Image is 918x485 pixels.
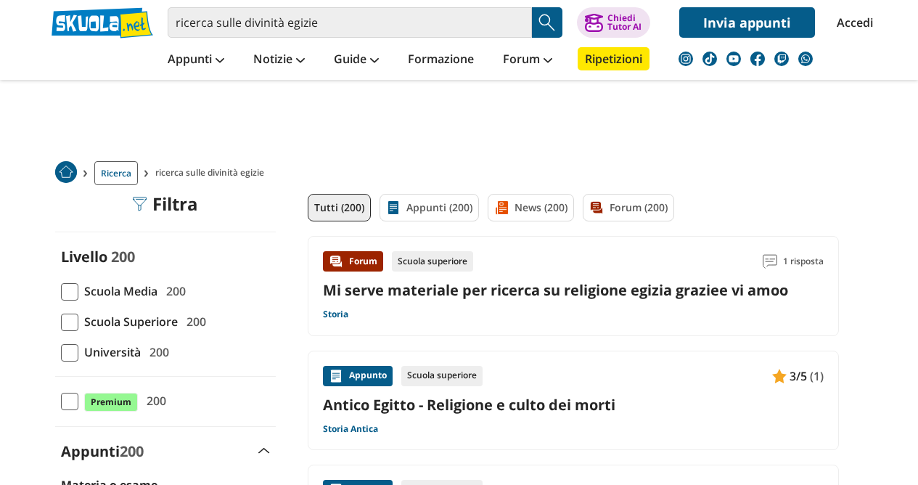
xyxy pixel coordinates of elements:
[532,7,562,38] button: Search Button
[679,52,693,66] img: instagram
[160,282,186,301] span: 200
[323,251,383,272] div: Forum
[61,441,144,461] label: Appunti
[323,423,378,435] a: Storia Antica
[78,282,157,301] span: Scuola Media
[308,194,371,221] a: Tutti (200)
[607,14,642,31] div: Chiedi Tutor AI
[132,197,147,211] img: Filtra filtri mobile
[798,52,813,66] img: WhatsApp
[783,251,824,272] span: 1 risposta
[323,395,824,415] a: Antico Egitto - Religione e culto dei morti
[250,47,308,73] a: Notizie
[589,200,604,215] img: Forum filtro contenuto
[55,161,77,183] img: Home
[111,247,135,266] span: 200
[78,343,141,362] span: Università
[392,251,473,272] div: Scuola superiore
[120,441,144,461] span: 200
[61,247,107,266] label: Livello
[181,312,206,331] span: 200
[577,7,650,38] button: ChiediTutor AI
[141,391,166,410] span: 200
[401,366,483,386] div: Scuola superiore
[404,47,478,73] a: Formazione
[763,254,777,269] img: Commenti lettura
[329,369,343,383] img: Appunti contenuto
[578,47,649,70] a: Ripetizioni
[702,52,717,66] img: tiktok
[380,194,479,221] a: Appunti (200)
[55,161,77,185] a: Home
[790,367,807,386] span: 3/5
[679,7,815,38] a: Invia appunti
[494,200,509,215] img: News filtro contenuto
[774,52,789,66] img: twitch
[94,161,138,185] a: Ricerca
[330,47,382,73] a: Guide
[323,366,393,386] div: Appunto
[155,161,270,185] span: ricerca sulle divinità egizie
[132,194,198,214] div: Filtra
[386,200,401,215] img: Appunti filtro contenuto
[499,47,556,73] a: Forum
[144,343,169,362] span: 200
[78,312,178,331] span: Scuola Superiore
[536,12,558,33] img: Cerca appunti, riassunti o versioni
[726,52,741,66] img: youtube
[84,393,138,412] span: Premium
[837,7,867,38] a: Accedi
[258,448,270,454] img: Apri e chiudi sezione
[750,52,765,66] img: facebook
[488,194,574,221] a: News (200)
[164,47,228,73] a: Appunti
[323,309,348,320] a: Storia
[810,367,824,386] span: (1)
[772,369,787,383] img: Appunti contenuto
[329,254,343,269] img: Forum contenuto
[168,7,532,38] input: Cerca appunti, riassunti o versioni
[323,280,788,300] a: Mi serve materiale per ricerca su religione egizia graziee vi amoo
[583,194,674,221] a: Forum (200)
